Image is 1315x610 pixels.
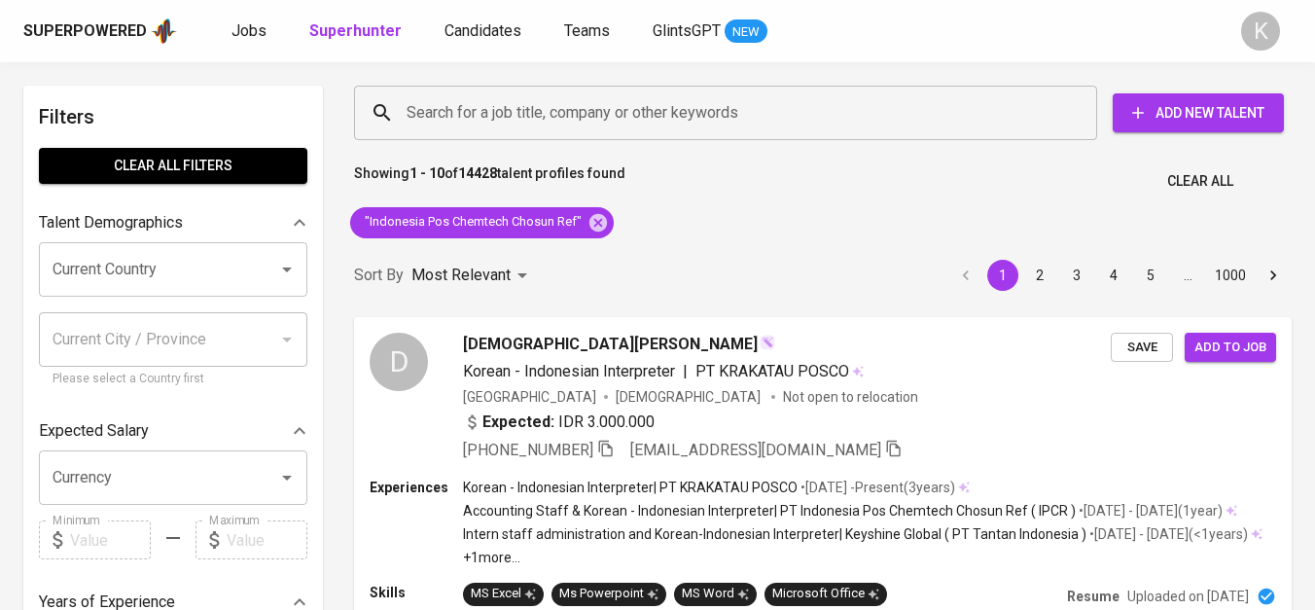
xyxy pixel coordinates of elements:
[695,362,849,380] span: PT KRAKATAU POSCO
[39,148,307,184] button: Clear All filters
[411,258,534,294] div: Most Relevant
[463,362,675,380] span: Korean - Indonesian Interpreter
[1111,333,1173,363] button: Save
[39,419,149,443] p: Expected Salary
[444,21,521,40] span: Candidates
[463,387,596,407] div: [GEOGRAPHIC_DATA]
[683,360,688,383] span: |
[1076,501,1223,520] p: • [DATE] - [DATE] ( 1 year )
[354,264,404,287] p: Sort By
[463,524,1086,544] p: Intern staff administration and Korean-Indonesian Interpreter | Keyshine Global ( PT Tantan Indon...
[350,207,614,238] div: "Indonesia Pos Chemtech Chosun Ref"
[653,19,767,44] a: GlintsGPT NEW
[39,211,183,234] p: Talent Demographics
[564,21,610,40] span: Teams
[463,501,1076,520] p: Accounting Staff & Korean - Indonesian Interpreter | PT Indonesia Pos Chemtech Chosun Ref ( IPCR )
[1061,260,1092,291] button: Go to page 3
[39,101,307,132] h6: Filters
[39,412,307,450] div: Expected Salary
[463,441,593,459] span: [PHONE_NUMBER]
[463,478,798,497] p: Korean - Indonesian Interpreter | PT KRAKATAU POSCO
[1194,337,1266,359] span: Add to job
[411,264,511,287] p: Most Relevant
[444,19,525,44] a: Candidates
[682,585,749,603] div: MS Word
[1258,260,1289,291] button: Go to next page
[1127,587,1249,606] p: Uploaded on [DATE]
[772,585,879,603] div: Microsoft Office
[1128,101,1268,126] span: Add New Talent
[23,17,177,46] a: Superpoweredapp logo
[1172,266,1203,285] div: …
[1067,587,1120,606] p: Resume
[482,411,554,434] b: Expected:
[1241,12,1280,51] div: K
[273,256,301,283] button: Open
[463,333,758,356] span: [DEMOGRAPHIC_DATA][PERSON_NAME]
[1209,260,1252,291] button: Go to page 1000
[1086,524,1248,544] p: • [DATE] - [DATE] ( <1 years )
[1159,163,1241,199] button: Clear All
[409,165,444,181] b: 1 - 10
[70,520,151,559] input: Value
[1135,260,1166,291] button: Go to page 5
[798,478,955,497] p: • [DATE] - Present ( 3 years )
[151,17,177,46] img: app logo
[1120,337,1163,359] span: Save
[1113,93,1284,132] button: Add New Talent
[370,478,463,497] p: Experiences
[273,464,301,491] button: Open
[54,154,292,178] span: Clear All filters
[39,203,307,242] div: Talent Demographics
[947,260,1292,291] nav: pagination navigation
[463,411,655,434] div: IDR 3.000.000
[616,387,764,407] span: [DEMOGRAPHIC_DATA]
[1185,333,1276,363] button: Add to job
[1098,260,1129,291] button: Go to page 4
[53,370,294,389] p: Please select a Country first
[783,387,918,407] p: Not open to relocation
[370,333,428,391] div: D
[987,260,1018,291] button: page 1
[370,583,463,602] p: Skills
[471,585,536,603] div: MS Excel
[760,335,775,350] img: magic_wand.svg
[350,213,593,232] span: "Indonesia Pos Chemtech Chosun Ref"
[231,19,270,44] a: Jobs
[458,165,497,181] b: 14428
[1167,169,1233,194] span: Clear All
[559,585,658,603] div: Ms Powerpoint
[23,20,147,43] div: Superpowered
[725,22,767,42] span: NEW
[564,19,614,44] a: Teams
[227,520,307,559] input: Value
[309,19,406,44] a: Superhunter
[1024,260,1055,291] button: Go to page 2
[630,441,881,459] span: [EMAIL_ADDRESS][DOMAIN_NAME]
[653,21,721,40] span: GlintsGPT
[463,548,1262,567] p: +1 more ...
[231,21,267,40] span: Jobs
[309,21,402,40] b: Superhunter
[354,163,625,199] p: Showing of talent profiles found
